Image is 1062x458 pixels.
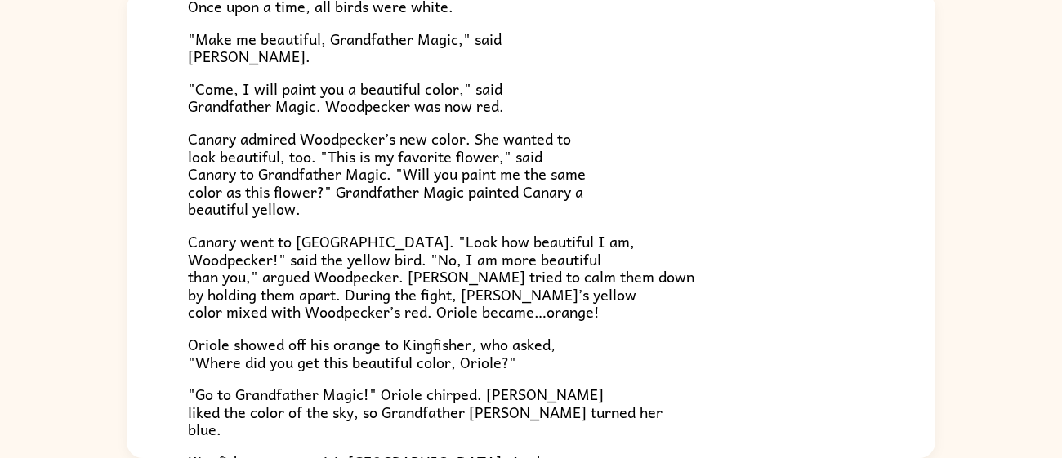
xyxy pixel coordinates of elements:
span: Canary admired Woodpecker’s new color. She wanted to look beautiful, too. "This is my favorite fl... [188,127,586,220]
span: Oriole showed off his orange to Kingfisher, who asked, "Where did you get this beautiful color, O... [188,332,556,374]
span: "Come, I will paint you a beautiful color," said Grandfather Magic. Woodpecker was now red. [188,77,504,118]
span: "Make me beautiful, Grandfather Magic," said [PERSON_NAME]. [188,27,502,69]
span: Canary went to [GEOGRAPHIC_DATA]. "Look how beautiful I am, Woodpecker!" said the yellow bird. "N... [188,229,694,323]
span: "Go to Grandfather Magic!" Oriole chirped. [PERSON_NAME] liked the color of the sky, so Grandfath... [188,382,663,441]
